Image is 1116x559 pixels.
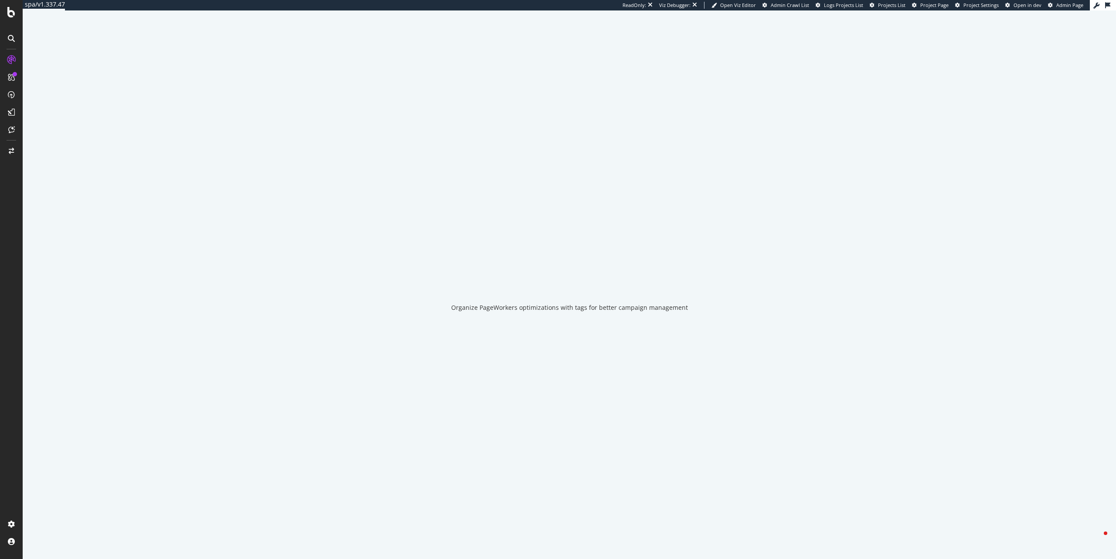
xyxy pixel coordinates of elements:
a: Project Settings [955,2,999,9]
a: Projects List [870,2,905,9]
div: Organize PageWorkers optimizations with tags for better campaign management [451,303,688,312]
a: Logs Projects List [816,2,863,9]
a: Admin Page [1048,2,1083,9]
iframe: Intercom live chat [1086,529,1107,550]
span: Projects List [878,2,905,8]
span: Open in dev [1014,2,1041,8]
div: ReadOnly: [623,2,646,9]
span: Project Settings [963,2,999,8]
span: Open Viz Editor [720,2,756,8]
div: Viz Debugger: [659,2,691,9]
span: Project Page [920,2,949,8]
span: Admin Page [1056,2,1083,8]
span: Admin Crawl List [771,2,809,8]
span: Logs Projects List [824,2,863,8]
a: Open in dev [1005,2,1041,9]
a: Project Page [912,2,949,9]
a: Admin Crawl List [762,2,809,9]
div: animation [538,258,601,289]
a: Open Viz Editor [711,2,756,9]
